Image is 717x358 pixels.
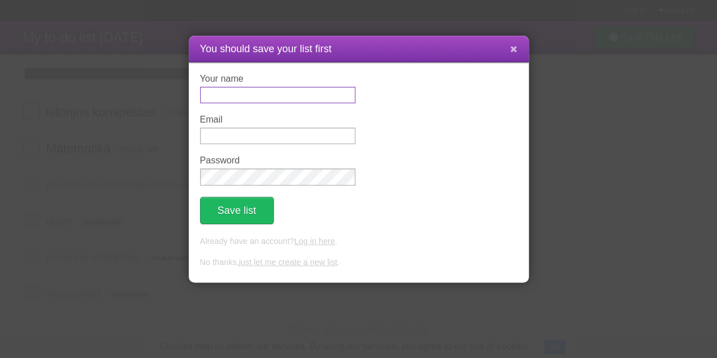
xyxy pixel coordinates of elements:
[239,258,337,267] a: just let me create a new list
[294,237,335,246] a: Log in here
[200,74,355,84] label: Your name
[200,197,274,224] button: Save list
[200,41,517,57] h1: You should save your list first
[200,155,355,166] label: Password
[200,115,355,125] label: Email
[200,256,517,269] p: No thanks, .
[200,235,517,248] p: Already have an account? .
